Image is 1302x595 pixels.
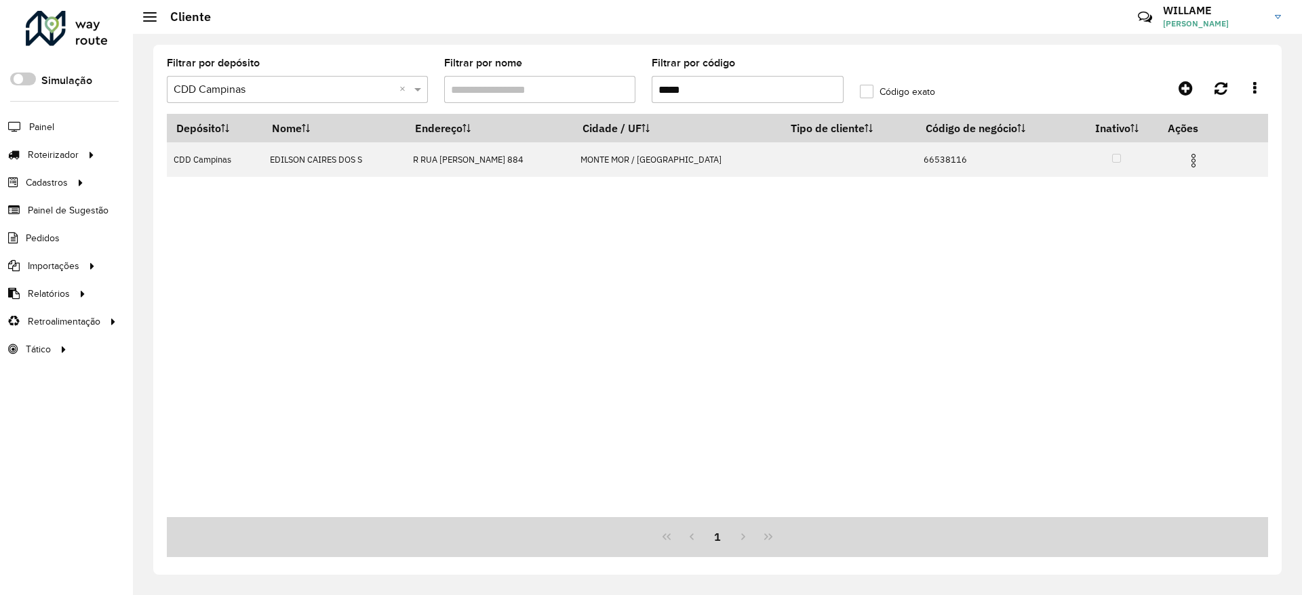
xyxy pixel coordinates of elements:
[406,142,573,177] td: R RUA [PERSON_NAME] 884
[263,114,406,142] th: Nome
[167,114,263,142] th: Depósito
[860,85,935,99] label: Código exato
[29,120,54,134] span: Painel
[41,73,92,89] label: Simulação
[705,524,730,550] button: 1
[1076,114,1159,142] th: Inativo
[263,142,406,177] td: EDILSON CAIRES DOS S
[157,9,211,24] h2: Cliente
[652,55,735,71] label: Filtrar por código
[28,148,79,162] span: Roteirizador
[26,231,60,245] span: Pedidos
[1163,18,1265,30] span: [PERSON_NAME]
[781,114,916,142] th: Tipo de cliente
[444,55,522,71] label: Filtrar por nome
[28,259,79,273] span: Importações
[167,55,260,71] label: Filtrar por depósito
[28,314,100,329] span: Retroalimentação
[573,142,781,177] td: MONTE MOR / [GEOGRAPHIC_DATA]
[1163,4,1265,17] h3: WILLAME
[917,142,1076,177] td: 66538116
[917,114,1076,142] th: Código de negócio
[26,342,51,356] span: Tático
[26,176,68,190] span: Cadastros
[28,203,108,218] span: Painel de Sugestão
[1130,3,1160,32] a: Contato Rápido
[406,114,573,142] th: Endereço
[28,287,70,301] span: Relatórios
[573,114,781,142] th: Cidade / UF
[399,81,411,98] span: Clear all
[167,142,263,177] td: CDD Campinas
[1158,114,1240,142] th: Ações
